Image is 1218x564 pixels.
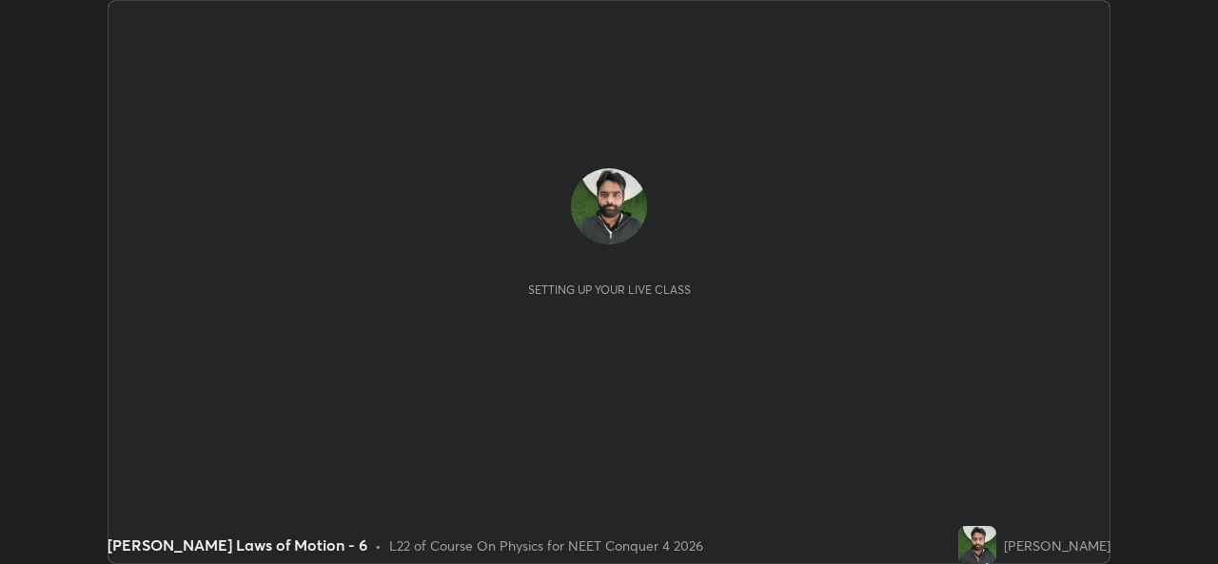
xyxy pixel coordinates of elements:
img: f126b9e1133842c0a7d50631c43ebeec.jpg [571,168,647,244]
div: • [375,535,382,555]
div: [PERSON_NAME] Laws of Motion - 6 [108,534,367,556]
div: [PERSON_NAME] [1004,535,1110,555]
div: Setting up your live class [528,282,691,297]
div: L22 of Course On Physics for NEET Conquer 4 2026 [389,535,703,555]
img: f126b9e1133842c0a7d50631c43ebeec.jpg [958,526,996,564]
